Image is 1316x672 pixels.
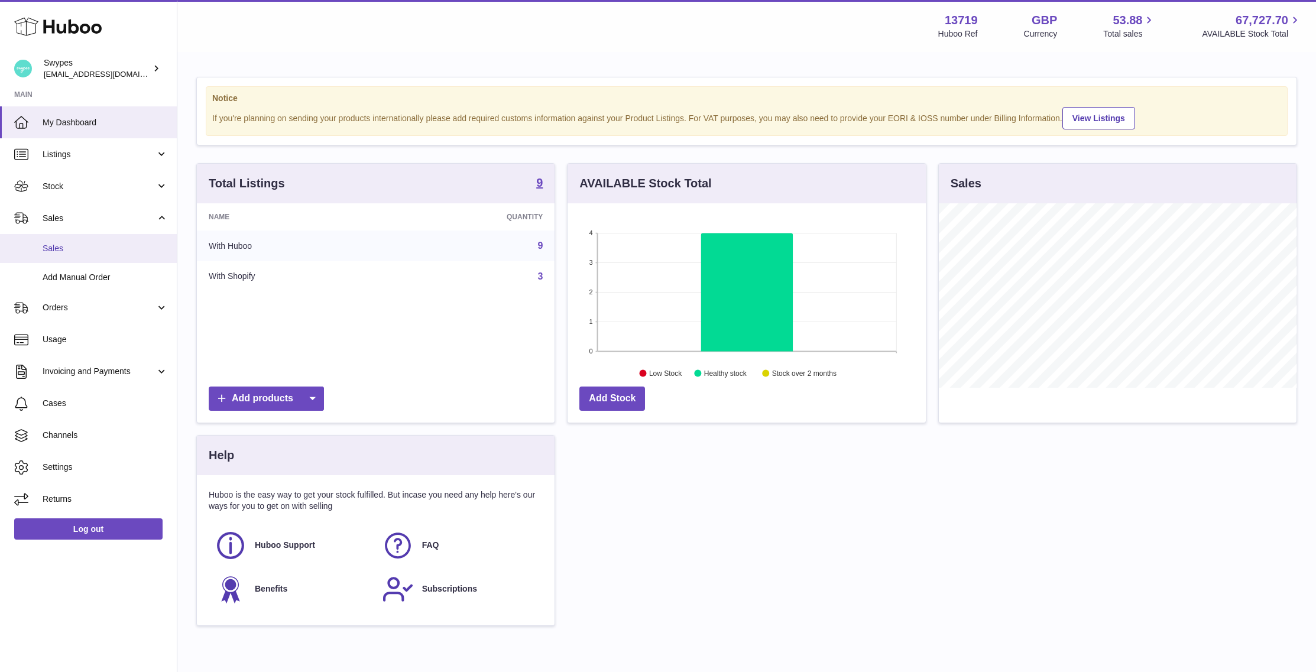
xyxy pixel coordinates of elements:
[589,318,593,325] text: 1
[43,181,155,192] span: Stock
[43,117,168,128] span: My Dashboard
[536,177,543,191] a: 9
[255,540,315,551] span: Huboo Support
[197,231,390,261] td: With Huboo
[43,149,155,160] span: Listings
[1103,12,1156,40] a: 53.88 Total sales
[1202,12,1302,40] a: 67,727.70 AVAILABLE Stock Total
[382,530,537,561] a: FAQ
[43,302,155,313] span: Orders
[1103,28,1156,40] span: Total sales
[589,229,593,236] text: 4
[1113,12,1142,28] span: 53.88
[589,259,593,266] text: 3
[390,203,555,231] th: Quantity
[422,540,439,551] span: FAQ
[212,93,1281,104] strong: Notice
[43,366,155,377] span: Invoicing and Payments
[209,387,324,411] a: Add products
[14,518,163,540] a: Log out
[43,398,168,409] span: Cases
[197,261,390,292] td: With Shopify
[43,334,168,345] span: Usage
[938,28,978,40] div: Huboo Ref
[43,213,155,224] span: Sales
[255,583,287,595] span: Benefits
[197,203,390,231] th: Name
[589,288,593,296] text: 2
[536,177,543,189] strong: 9
[43,462,168,473] span: Settings
[422,583,477,595] span: Subscriptions
[579,387,645,411] a: Add Stock
[951,176,981,191] h3: Sales
[945,12,978,28] strong: 13719
[14,60,32,77] img: hello@swypes.co.uk
[44,57,150,80] div: Swypes
[537,241,543,251] a: 9
[537,271,543,281] a: 3
[1024,28,1058,40] div: Currency
[209,176,285,191] h3: Total Listings
[43,243,168,254] span: Sales
[1032,12,1057,28] strong: GBP
[1062,107,1135,129] a: View Listings
[209,447,234,463] h3: Help
[215,573,370,605] a: Benefits
[43,272,168,283] span: Add Manual Order
[44,69,174,79] span: [EMAIL_ADDRESS][DOMAIN_NAME]
[43,494,168,505] span: Returns
[1202,28,1302,40] span: AVAILABLE Stock Total
[579,176,711,191] h3: AVAILABLE Stock Total
[215,530,370,561] a: Huboo Support
[649,369,682,378] text: Low Stock
[212,105,1281,129] div: If you're planning on sending your products internationally please add required customs informati...
[1236,12,1288,28] span: 67,727.70
[43,430,168,441] span: Channels
[589,348,593,355] text: 0
[772,369,837,378] text: Stock over 2 months
[382,573,537,605] a: Subscriptions
[704,369,747,378] text: Healthy stock
[209,489,543,512] p: Huboo is the easy way to get your stock fulfilled. But incase you need any help here's our ways f...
